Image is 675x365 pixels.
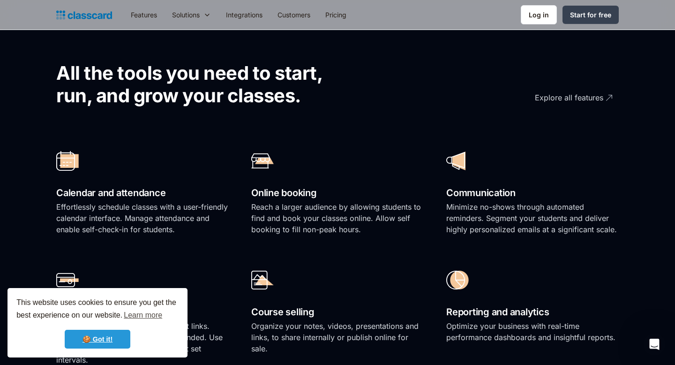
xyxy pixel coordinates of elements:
a: dismiss cookie message [65,330,130,349]
div: Domain: [DOMAIN_NAME] [24,24,103,32]
iframe: Intercom live chat [643,333,666,356]
img: tab_keywords_by_traffic_grey.svg [93,54,101,62]
p: Organize your notes, videos, presentations and links, to share internally or publish online for s... [251,320,424,354]
div: Explore all features [535,85,603,103]
div: cookieconsent [7,288,187,357]
div: v 4.0.24 [26,15,46,23]
div: Start for free [570,10,611,20]
a: Pricing [318,4,354,25]
a: Log in [521,5,557,24]
span: This website uses cookies to ensure you get the best experience on our website. [16,297,179,322]
h2: Calendar and attendance [56,185,229,201]
h2: Online booking [251,185,424,201]
a: Customers [270,4,318,25]
img: logo_orange.svg [15,15,22,23]
p: Optimize your business with real-time performance dashboards and insightful reports. [446,320,619,343]
img: website_grey.svg [15,24,22,32]
div: Solutions [165,4,218,25]
div: Log in [529,10,549,20]
img: tab_domain_overview_orange.svg [25,54,33,62]
div: Domain Overview [36,55,84,61]
a: Explore all features [483,85,614,111]
h2: All the tools you need to start, run, and grow your classes. [56,62,354,107]
a: home [56,8,112,22]
h2: Communication [446,185,619,201]
p: Effortlessly schedule classes with a user-friendly calendar interface. Manage attendance and enab... [56,201,229,235]
a: learn more about cookies [122,308,164,322]
a: Features [123,4,165,25]
p: Minimize no-shows through automated reminders. Segment your students and deliver highly personali... [446,201,619,235]
div: Keywords by Traffic [104,55,158,61]
a: Start for free [562,6,619,24]
p: Reach a larger audience by allowing students to find and book your classes online. Allow self boo... [251,201,424,235]
a: Integrations [218,4,270,25]
div: Solutions [172,10,200,20]
h2: Reporting and analytics [446,304,619,320]
h2: Course selling [251,304,424,320]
